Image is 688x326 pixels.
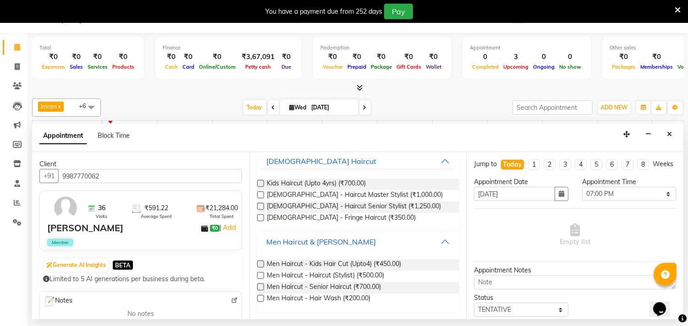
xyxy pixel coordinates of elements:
span: Gift Cards [394,64,424,70]
a: 5:00 PM [433,123,462,136]
div: 0 [557,52,583,62]
span: Block Time [98,131,130,140]
input: yyyy-mm-dd [474,187,555,201]
div: Redemption [320,44,444,52]
li: 7 [622,159,633,170]
span: Member [47,239,73,246]
div: ₹0 [638,52,675,62]
div: Appointment Time [582,177,676,187]
div: [PERSON_NAME] [47,221,123,235]
button: Close [663,127,676,141]
span: Expenses [39,64,67,70]
span: Services [85,64,110,70]
div: Today [503,160,522,169]
span: Imran [41,103,57,110]
span: Upcoming [501,64,531,70]
span: ₹21,284.00 [205,203,238,213]
span: Products [110,64,137,70]
span: Memberships [638,64,675,70]
a: Add [221,222,237,233]
li: 5 [590,159,602,170]
span: ADD NEW [600,104,627,111]
div: ₹0 [110,52,137,62]
div: Client [39,159,242,169]
div: ₹0 [67,52,85,62]
li: 2 [544,159,556,170]
span: Total Spent [209,213,234,220]
button: Pay [384,4,413,19]
span: No show [557,64,583,70]
div: Limited to 5 AI generations per business during beta. [43,274,238,284]
li: 8 [637,159,649,170]
span: Men Haircut - Hair Wash (₹200.00) [267,293,370,305]
input: 2025-09-03 [309,101,355,114]
span: Due [279,64,293,70]
span: Average Spent [141,213,172,220]
span: Prepaid [345,64,369,70]
input: Search Appointment [512,100,593,114]
a: 7:00 PM [543,123,572,136]
span: ₹0 [210,225,220,232]
a: x [57,103,61,110]
span: [DEMOGRAPHIC_DATA] - Haircut Master Stylist (₹1,000.00) [267,190,443,201]
div: Men Haircut & [PERSON_NAME] [266,236,376,247]
div: Appointment Date [474,177,568,187]
span: Completed [470,64,501,70]
a: 9:00 PM [653,123,682,136]
a: 4:00 PM [378,123,407,136]
span: Men Haircut - Senior Haircut (₹700.00) [267,282,381,293]
span: +6 [79,102,93,109]
span: Visits [96,213,107,220]
li: 3 [559,159,571,170]
div: ₹0 [394,52,424,62]
span: Card [180,64,197,70]
a: 11:00 AM [103,123,136,136]
div: Weeks [653,159,673,169]
button: +91 [39,169,59,183]
div: Finance [163,44,294,52]
span: Packages [610,64,638,70]
a: 8:00 PM [598,123,627,136]
div: 3 [501,52,531,62]
a: 6:00 PM [488,123,517,136]
div: ₹0 [197,52,238,62]
span: [DEMOGRAPHIC_DATA] - Fringe Haircut (₹350.00) [267,213,416,224]
span: Package [369,64,394,70]
img: avatar [52,195,79,221]
span: ₹591.22 [144,203,168,213]
div: ₹0 [610,52,638,62]
li: 4 [575,159,587,170]
button: Men Haircut & [PERSON_NAME] [261,234,456,250]
span: Cash [163,64,180,70]
span: [DEMOGRAPHIC_DATA] - Haircut Senior Stylist (₹1,250.00) [267,201,441,213]
span: Appointment [39,128,87,144]
div: Appointment [470,44,583,52]
div: ₹0 [424,52,444,62]
span: Sales [67,64,85,70]
span: Ongoing [531,64,557,70]
span: Petty cash [243,64,273,70]
div: [DEMOGRAPHIC_DATA] Haircut [266,156,376,167]
div: Jump to [474,159,497,169]
div: ₹3,67,091 [238,52,278,62]
span: Online/Custom [197,64,238,70]
span: 36 [98,203,105,213]
div: ₹0 [345,52,369,62]
div: Status [474,293,568,303]
span: Men Haircut - Haircut (Stylist) (₹500.00) [267,271,384,282]
div: ₹0 [320,52,345,62]
span: Men Haircut - Kids Hair Cut (Upto4) (₹450.00) [267,259,401,271]
iframe: chat widget [649,289,679,317]
span: | [220,222,237,233]
a: 2:00 PM [268,123,297,136]
div: ₹0 [369,52,394,62]
li: 6 [606,159,618,170]
div: ₹0 [278,52,294,62]
button: ADD NEW [598,101,630,114]
span: Wed [287,104,309,111]
a: 1:00 PM [213,123,242,136]
div: ₹0 [180,52,197,62]
div: ₹0 [163,52,180,62]
input: Search by Name/Mobile/Email/Code [58,169,242,183]
span: Empty list [560,223,590,247]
